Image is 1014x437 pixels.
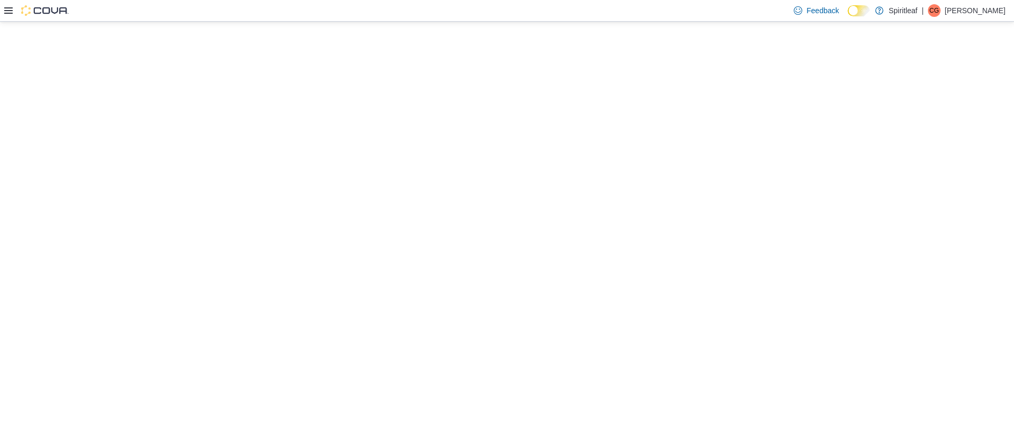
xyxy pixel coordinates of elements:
input: Dark Mode [848,5,870,16]
div: Clayton G [928,4,941,17]
span: Dark Mode [848,16,848,17]
span: CG [929,4,939,17]
img: Cova [21,5,69,16]
p: [PERSON_NAME] [945,4,1006,17]
span: Feedback [806,5,839,16]
p: | [922,4,924,17]
p: Spiritleaf [889,4,917,17]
